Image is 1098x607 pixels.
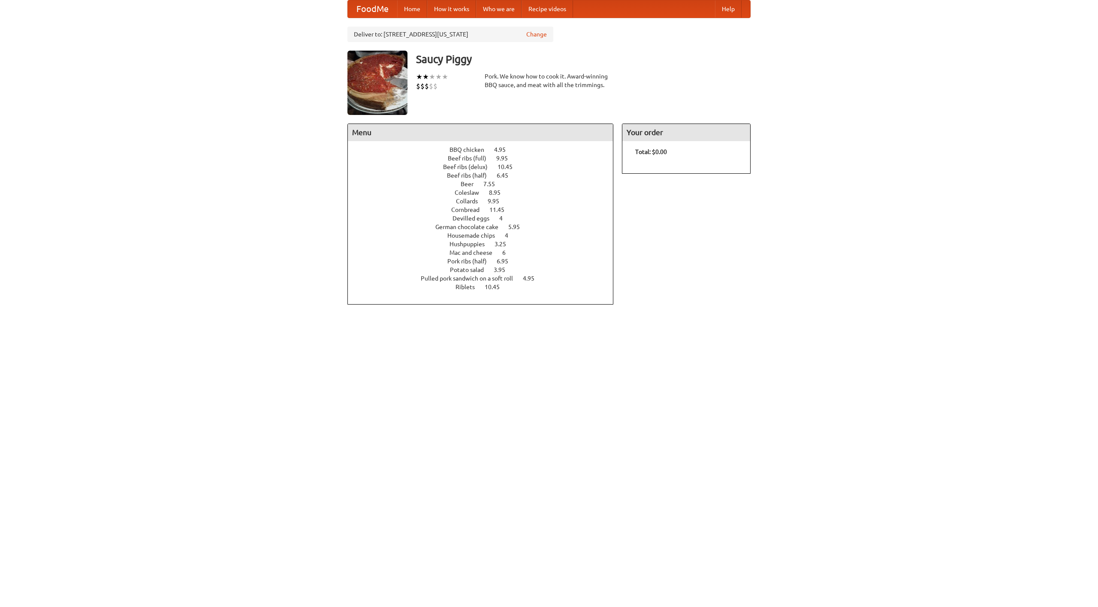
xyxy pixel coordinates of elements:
span: Coleslaw [455,189,488,196]
a: Coleslaw 8.95 [455,189,516,196]
a: BBQ chicken 4.95 [449,146,522,153]
span: 3.25 [495,241,515,248]
h3: Saucy Piggy [416,51,751,68]
span: 10.45 [485,284,508,290]
a: Cornbread 11.45 [451,206,520,213]
li: ★ [429,72,435,82]
a: Help [715,0,742,18]
span: 4.95 [523,275,543,282]
span: 10.45 [498,163,521,170]
span: Beef ribs (full) [448,155,495,162]
li: ★ [422,72,429,82]
a: German chocolate cake 5.95 [435,223,536,230]
a: Riblets 10.45 [455,284,516,290]
a: How it works [427,0,476,18]
a: Collards 9.95 [456,198,515,205]
span: Potato salad [450,266,492,273]
h4: Menu [348,124,613,141]
span: 6.45 [497,172,517,179]
span: Riblets [455,284,483,290]
span: 6 [502,249,514,256]
a: Housemade chips 4 [447,232,524,239]
span: 7.55 [483,181,504,187]
h4: Your order [622,124,750,141]
span: German chocolate cake [435,223,507,230]
span: Beer [461,181,482,187]
span: 3.95 [494,266,514,273]
div: Pork. We know how to cook it. Award-winning BBQ sauce, and meat with all the trimmings. [485,72,613,89]
li: $ [429,82,433,91]
span: 9.95 [496,155,516,162]
span: Collards [456,198,486,205]
span: Housemade chips [447,232,504,239]
a: FoodMe [348,0,397,18]
a: Home [397,0,427,18]
a: Potato salad 3.95 [450,266,521,273]
span: Devilled eggs [452,215,498,222]
a: Beef ribs (delux) 10.45 [443,163,528,170]
a: Beer 7.55 [461,181,511,187]
li: ★ [435,72,442,82]
span: BBQ chicken [449,146,493,153]
a: Hushpuppies 3.25 [449,241,522,248]
span: Hushpuppies [449,241,493,248]
li: $ [420,82,425,91]
span: Pulled pork sandwich on a soft roll [421,275,522,282]
li: $ [433,82,437,91]
a: Mac and cheese 6 [449,249,522,256]
span: 4 [499,215,511,222]
a: Pork ribs (half) 6.95 [447,258,524,265]
a: Pulled pork sandwich on a soft roll 4.95 [421,275,550,282]
span: Pork ribs (half) [447,258,495,265]
span: Beef ribs (delux) [443,163,496,170]
a: Devilled eggs 4 [452,215,519,222]
li: ★ [442,72,448,82]
img: angular.jpg [347,51,407,115]
span: Cornbread [451,206,488,213]
div: Deliver to: [STREET_ADDRESS][US_STATE] [347,27,553,42]
a: Beef ribs (half) 6.45 [447,172,524,179]
li: ★ [416,72,422,82]
span: 11.45 [489,206,513,213]
a: Recipe videos [522,0,573,18]
a: Beef ribs (full) 9.95 [448,155,524,162]
li: $ [416,82,420,91]
li: $ [425,82,429,91]
b: Total: $0.00 [635,148,667,155]
span: Beef ribs (half) [447,172,495,179]
span: 6.95 [497,258,517,265]
span: 9.95 [488,198,508,205]
a: Change [526,30,547,39]
span: Mac and cheese [449,249,501,256]
span: 4.95 [494,146,514,153]
a: Who we are [476,0,522,18]
span: 4 [505,232,517,239]
span: 5.95 [508,223,528,230]
span: 8.95 [489,189,509,196]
